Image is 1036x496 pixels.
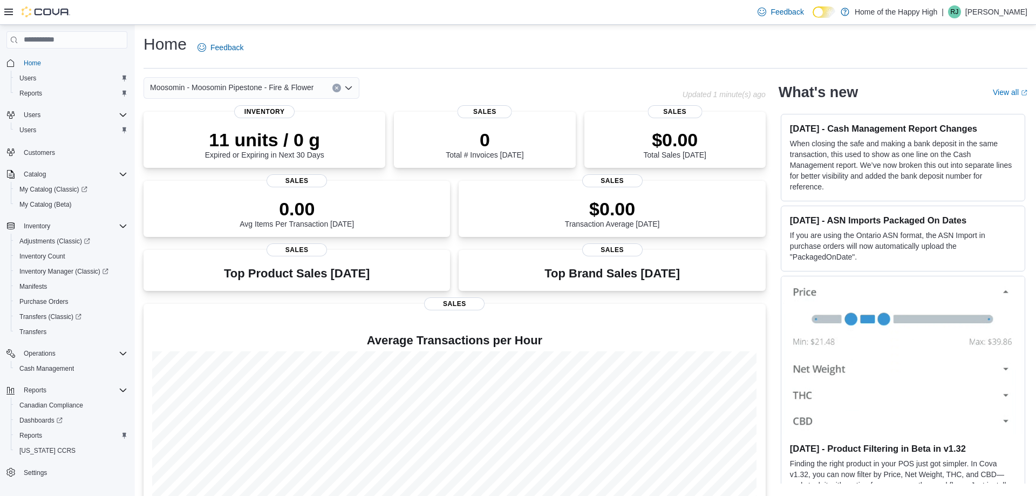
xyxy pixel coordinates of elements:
span: Users [15,124,127,137]
button: Catalog [2,167,132,182]
button: Reports [11,428,132,443]
a: Inventory Manager (Classic) [11,264,132,279]
div: Total # Invoices [DATE] [446,129,523,159]
div: Transaction Average [DATE] [565,198,660,228]
h3: [DATE] - Cash Management Report Changes [790,123,1016,134]
button: Transfers [11,324,132,339]
button: Reports [2,383,132,398]
a: Cash Management [15,362,78,375]
a: My Catalog (Beta) [15,198,76,211]
button: Settings [2,465,132,480]
button: Open list of options [344,84,353,92]
img: Cova [22,6,70,17]
span: Inventory Count [15,250,127,263]
span: Manifests [15,280,127,293]
button: Inventory [2,219,132,234]
p: 0 [446,129,523,151]
span: Inventory [24,222,50,230]
a: Canadian Compliance [15,399,87,412]
h1: Home [144,33,187,55]
button: Users [11,123,132,138]
span: Sales [582,243,643,256]
span: Catalog [19,168,127,181]
span: Users [19,126,36,134]
a: Transfers (Classic) [15,310,86,323]
span: Catalog [24,170,46,179]
button: Reports [11,86,132,101]
a: My Catalog (Classic) [15,183,92,196]
span: Home [19,56,127,70]
button: Users [2,107,132,123]
a: Transfers (Classic) [11,309,132,324]
a: My Catalog (Classic) [11,182,132,197]
span: Transfers [15,325,127,338]
button: My Catalog (Beta) [11,197,132,212]
a: Purchase Orders [15,295,73,308]
p: If you are using the Ontario ASN format, the ASN Import in purchase orders will now automatically... [790,230,1016,262]
span: Users [24,111,40,119]
span: Customers [24,148,55,157]
span: Operations [19,347,127,360]
span: [US_STATE] CCRS [19,446,76,455]
span: Cash Management [15,362,127,375]
p: Home of the Happy High [855,5,937,18]
button: Customers [2,144,132,160]
button: [US_STATE] CCRS [11,443,132,458]
button: Users [11,71,132,86]
a: Reports [15,87,46,100]
span: Purchase Orders [15,295,127,308]
span: My Catalog (Beta) [15,198,127,211]
span: Reports [19,384,127,397]
span: Inventory Manager (Classic) [15,265,127,278]
a: Adjustments (Classic) [15,235,94,248]
h3: Top Product Sales [DATE] [224,267,370,280]
span: Settings [19,466,127,479]
p: $0.00 [644,129,706,151]
a: Dashboards [11,413,132,428]
span: Sales [424,297,485,310]
span: Customers [19,145,127,159]
button: Operations [2,346,132,361]
a: Adjustments (Classic) [11,234,132,249]
span: Inventory [234,105,295,118]
a: Dashboards [15,414,67,427]
p: When closing the safe and making a bank deposit in the same transaction, this used to show as one... [790,138,1016,192]
span: Washington CCRS [15,444,127,457]
p: | [942,5,944,18]
button: Users [19,108,45,121]
span: Purchase Orders [19,297,69,306]
div: Expired or Expiring in Next 30 Days [205,129,324,159]
p: Updated 1 minute(s) ago [683,90,766,99]
h3: Top Brand Sales [DATE] [544,267,680,280]
span: Canadian Compliance [15,399,127,412]
span: Dashboards [15,414,127,427]
a: Inventory Count [15,250,70,263]
button: Home [2,55,132,71]
div: Ryan Jones [948,5,961,18]
span: Reports [15,429,127,442]
a: Inventory Manager (Classic) [15,265,113,278]
span: Users [19,74,36,83]
span: Operations [24,349,56,358]
span: Sales [267,243,327,256]
a: Transfers [15,325,51,338]
button: Purchase Orders [11,294,132,309]
span: Users [15,72,127,85]
p: 11 units / 0 g [205,129,324,151]
span: Home [24,59,41,67]
a: Users [15,72,40,85]
div: Avg Items Per Transaction [DATE] [240,198,354,228]
div: Total Sales [DATE] [644,129,706,159]
span: Transfers (Classic) [19,312,81,321]
span: Canadian Compliance [19,401,83,410]
span: Reports [24,386,46,395]
h4: Average Transactions per Hour [152,334,757,347]
a: Home [19,57,45,70]
span: Reports [19,431,42,440]
span: Settings [24,468,47,477]
span: Reports [19,89,42,98]
p: 0.00 [240,198,354,220]
button: Inventory [19,220,54,233]
p: [PERSON_NAME] [965,5,1027,18]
